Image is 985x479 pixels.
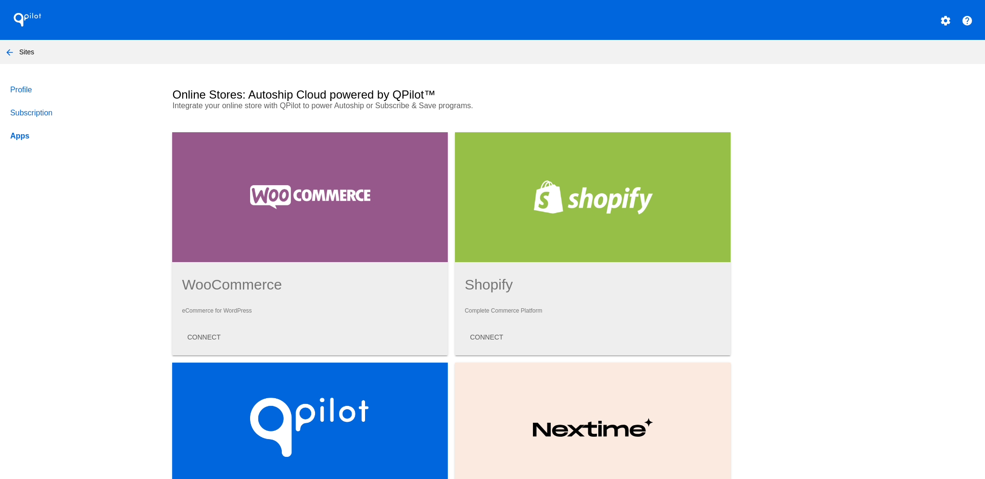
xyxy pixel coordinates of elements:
[462,328,511,346] button: CONNECT
[465,277,721,293] h1: Shopify
[961,15,973,26] mat-icon: help
[8,125,156,148] a: Apps
[182,307,438,314] p: eCommerce for WordPress
[8,10,47,29] h1: QPilot
[172,88,435,101] h2: Online Stores: Autoship Cloud powered by QPilot™
[179,328,228,346] button: CONNECT
[182,277,438,293] h1: WooCommerce
[8,78,156,101] a: Profile
[172,101,582,110] p: Integrate your online store with QPilot to power Autoship or Subscribe & Save programs.
[470,333,503,341] span: CONNECT
[465,307,721,314] p: Complete Commerce Platform
[187,333,220,341] span: CONNECT
[940,15,951,26] mat-icon: settings
[8,101,156,125] a: Subscription
[4,47,15,58] mat-icon: arrow_back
